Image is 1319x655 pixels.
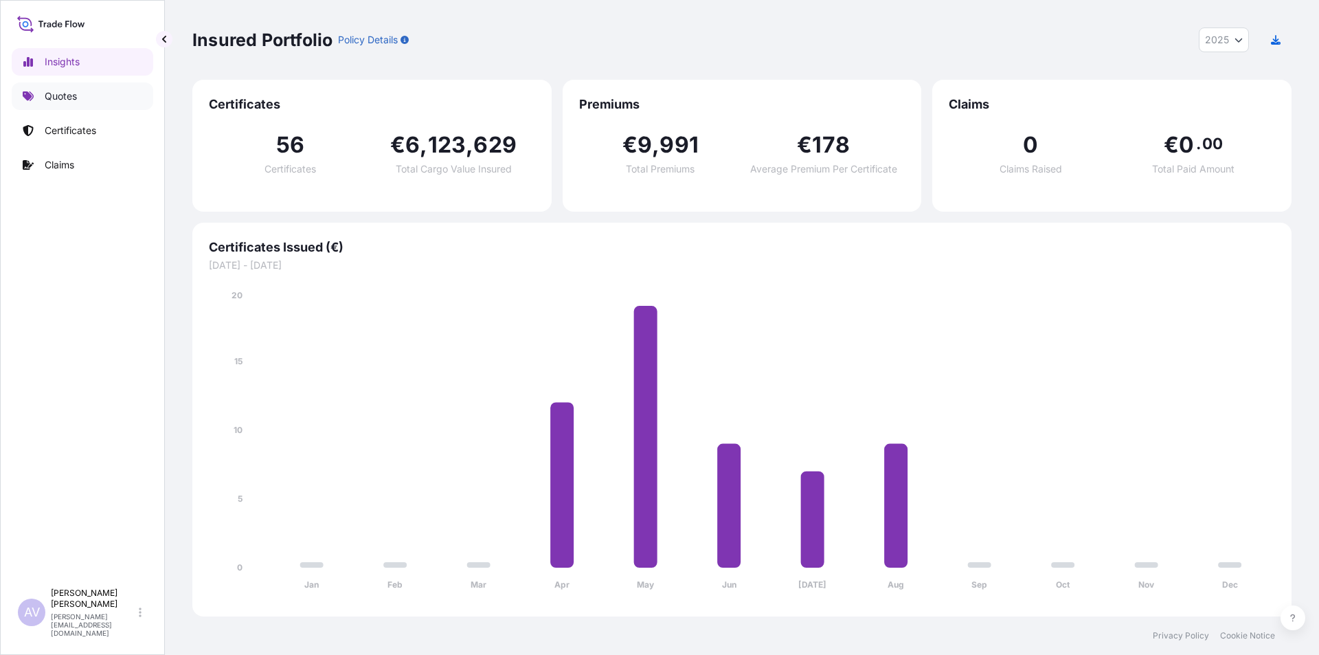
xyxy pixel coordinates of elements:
[1220,630,1275,641] a: Cookie Notice
[1199,27,1249,52] button: Year Selector
[396,164,512,174] span: Total Cargo Value Insured
[1000,164,1062,174] span: Claims Raised
[209,258,1275,272] span: [DATE] - [DATE]
[1222,579,1238,590] tspan: Dec
[1153,630,1209,641] a: Privacy Policy
[12,117,153,144] a: Certificates
[473,134,517,156] span: 629
[797,134,812,156] span: €
[428,134,466,156] span: 123
[638,134,652,156] span: 9
[1138,579,1155,590] tspan: Nov
[51,588,136,610] p: [PERSON_NAME] [PERSON_NAME]
[652,134,659,156] span: ,
[192,29,332,51] p: Insured Portfolio
[971,579,987,590] tspan: Sep
[1152,164,1235,174] span: Total Paid Amount
[238,493,243,504] tspan: 5
[1196,138,1201,149] span: .
[471,579,486,590] tspan: Mar
[622,134,638,156] span: €
[209,96,535,113] span: Certificates
[637,579,655,590] tspan: May
[659,134,699,156] span: 991
[24,606,40,619] span: AV
[888,579,904,590] tspan: Aug
[722,579,736,590] tspan: Jun
[304,579,319,590] tspan: Jan
[12,82,153,110] a: Quotes
[750,164,897,174] span: Average Premium Per Certificate
[798,579,826,590] tspan: [DATE]
[12,48,153,76] a: Insights
[1205,33,1229,47] span: 2025
[51,612,136,637] p: [PERSON_NAME][EMAIL_ADDRESS][DOMAIN_NAME]
[45,89,77,103] p: Quotes
[45,124,96,137] p: Certificates
[420,134,427,156] span: ,
[232,290,243,300] tspan: 20
[579,96,905,113] span: Premiums
[626,164,695,174] span: Total Premiums
[466,134,473,156] span: ,
[390,134,405,156] span: €
[387,579,403,590] tspan: Feb
[405,134,420,156] span: 6
[1179,134,1194,156] span: 0
[812,134,850,156] span: 178
[1056,579,1070,590] tspan: Oct
[276,134,304,156] span: 56
[234,356,243,366] tspan: 15
[1023,134,1038,156] span: 0
[234,425,243,435] tspan: 10
[209,239,1275,256] span: Certificates Issued (€)
[264,164,316,174] span: Certificates
[237,562,243,573] tspan: 0
[1202,138,1223,149] span: 00
[45,158,74,172] p: Claims
[949,96,1275,113] span: Claims
[12,151,153,179] a: Claims
[1164,134,1179,156] span: €
[45,55,80,69] p: Insights
[554,579,570,590] tspan: Apr
[338,33,398,47] p: Policy Details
